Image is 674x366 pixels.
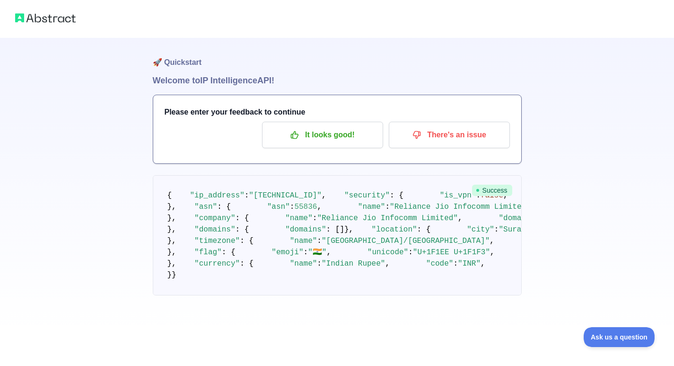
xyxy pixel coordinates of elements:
[417,225,431,234] span: : {
[453,259,458,268] span: :
[390,203,531,211] span: "Reliance Jio Infocomm Limited"
[372,225,417,234] span: "location"
[194,248,222,257] span: "flag"
[458,214,463,223] span: ,
[472,185,512,196] span: Success
[267,203,290,211] span: "asn"
[385,203,390,211] span: :
[322,191,326,200] span: ,
[217,203,231,211] span: : {
[358,203,385,211] span: "name"
[236,214,249,223] span: : {
[499,214,535,223] span: "domain"
[385,259,390,268] span: ,
[313,214,317,223] span: :
[389,122,510,148] button: There's an issue
[153,38,522,74] h1: 🚀 Quickstart
[326,225,344,234] span: : []
[490,248,495,257] span: ,
[481,259,485,268] span: ,
[584,327,655,347] iframe: Toggle Customer Support
[262,122,383,148] button: It looks good!
[249,191,322,200] span: "[TECHNICAL_ID]"
[344,191,390,200] span: "security"
[194,237,240,245] span: "timezone"
[271,248,303,257] span: "emoji"
[426,259,454,268] span: "code"
[236,225,249,234] span: : {
[304,248,308,257] span: :
[240,259,254,268] span: : {
[222,248,236,257] span: : {
[490,237,494,245] span: ,
[317,214,458,223] span: "Reliance Jio Infocomm Limited"
[322,237,490,245] span: "[GEOGRAPHIC_DATA]/[GEOGRAPHIC_DATA]"
[326,248,331,257] span: ,
[322,259,385,268] span: "Indian Rupee"
[390,191,403,200] span: : {
[153,74,522,87] h1: Welcome to IP Intelligence API!
[413,248,490,257] span: "U+1F1EE U+1F1F3"
[368,248,408,257] span: "unicode"
[467,225,494,234] span: "city"
[290,237,317,245] span: "name"
[458,259,481,268] span: "INR"
[269,127,376,143] p: It looks good!
[396,127,503,143] p: There's an issue
[285,225,326,234] span: "domains"
[194,214,235,223] span: "company"
[317,203,322,211] span: ,
[190,191,245,200] span: "ip_address"
[494,225,499,234] span: :
[240,237,254,245] span: : {
[317,237,322,245] span: :
[317,259,322,268] span: :
[290,259,317,268] span: "name"
[194,259,240,268] span: "currency"
[167,191,172,200] span: {
[245,191,249,200] span: :
[290,203,295,211] span: :
[194,203,217,211] span: "asn"
[15,11,76,25] img: Abstract logo
[194,225,235,234] span: "domains"
[165,107,510,118] h3: Please enter your feedback to continue
[440,191,476,200] span: "is_vpn"
[308,248,326,257] span: "🇮🇳"
[285,214,313,223] span: "name"
[294,203,317,211] span: 55836
[408,248,413,257] span: :
[499,225,530,234] span: "Surat"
